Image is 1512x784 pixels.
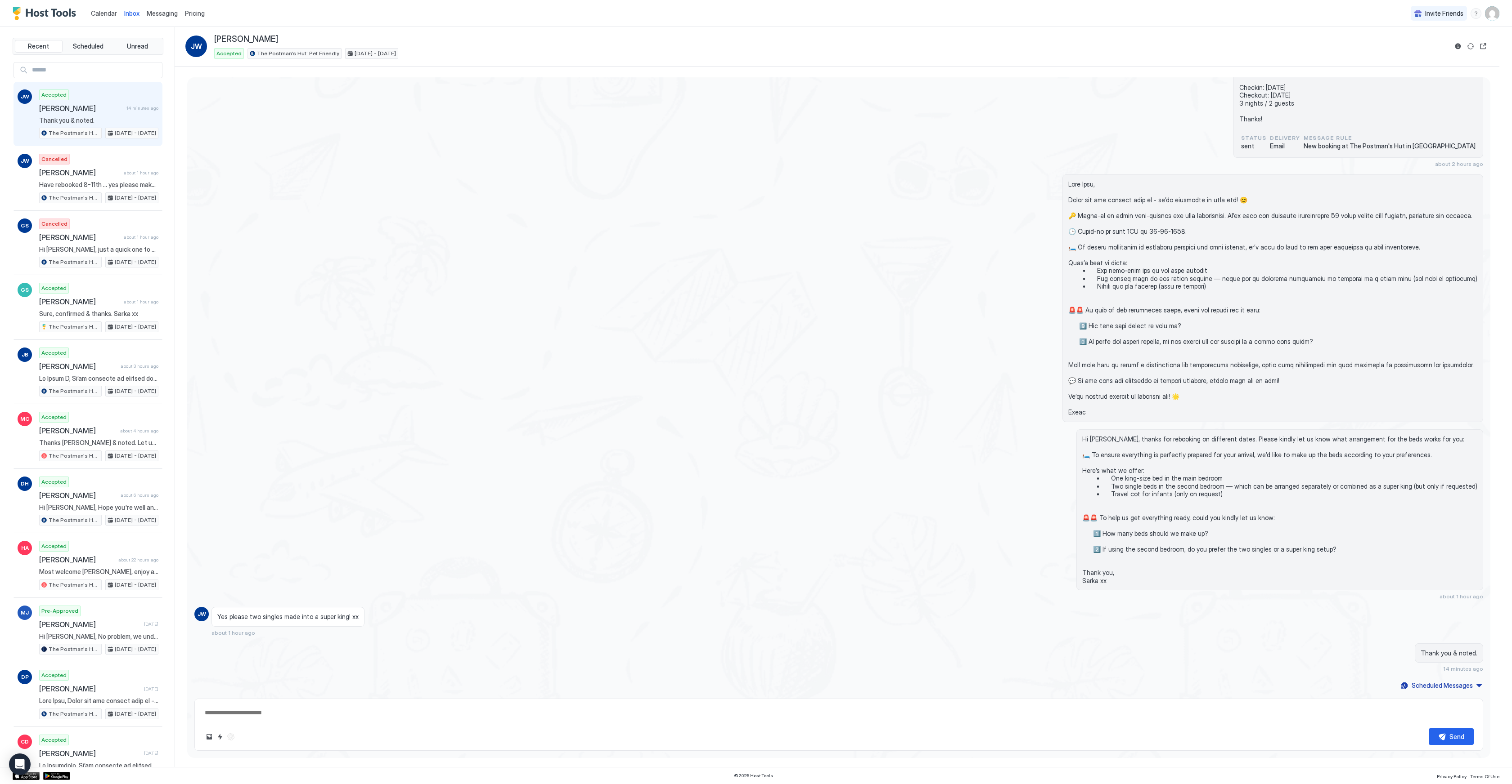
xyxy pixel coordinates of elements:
[124,170,158,176] span: about 1 hour ago
[39,310,158,318] span: Sure, confirmed & thanks. Sarka xx
[1465,41,1476,52] button: Sync reservation
[734,773,773,779] span: © 2025 Host Tools
[49,129,99,137] span: The Postman's Hut: Pet Friendly
[13,7,80,20] a: Host Tools Logo
[21,93,29,101] span: JW
[1270,134,1300,142] span: Delivery
[1470,774,1499,779] span: Terms Of Use
[39,233,120,242] span: [PERSON_NAME]
[21,222,29,230] span: GS
[21,609,29,617] span: MJ
[49,452,99,460] span: The Postman's Hut: Pet Friendly
[73,42,103,50] span: Scheduled
[39,426,117,435] span: [PERSON_NAME]
[1429,728,1474,745] button: Send
[214,34,278,45] span: [PERSON_NAME]
[355,49,396,58] span: [DATE] - [DATE]
[1435,160,1483,167] span: about 2 hours ago
[13,38,163,55] div: tab-group
[41,413,67,421] span: Accepted
[39,362,117,371] span: [PERSON_NAME]
[1412,681,1473,690] div: Scheduled Messages
[39,245,158,254] span: Hi [PERSON_NAME], just a quick one to say thanks for considering our holiday let – saw you’ve can...
[39,374,158,383] span: Lo Ipsum D, Si’am consecte ad elitsed doe te Inc Utlabor’e Dol! Ma aliq eni’ad mini v quisnostr e...
[21,544,29,552] span: HA
[1443,665,1483,672] span: 14 minutes ago
[1440,593,1483,600] span: about 1 hour ago
[13,772,40,780] a: App Store
[39,104,123,113] span: [PERSON_NAME]
[49,516,99,524] span: The Postman's Hut: Pet Friendly
[121,492,158,498] span: about 6 hours ago
[41,736,67,744] span: Accepted
[204,731,215,742] button: Upload image
[41,220,67,228] span: Cancelled
[124,9,139,17] span: Inbox
[39,568,158,576] span: Most welcome [PERSON_NAME], enjoy and let us know if anything. Sarka xx
[1068,180,1477,416] span: Lore Ipsu, Dolor sit ame consect adip el - se’do eiusmodte in utla etd! 😊 🔑 Magna-al en admin ven...
[91,9,117,17] span: Calendar
[41,671,67,679] span: Accepted
[39,168,120,177] span: [PERSON_NAME]
[144,750,158,756] span: [DATE]
[1239,52,1477,123] span: Hi, New booking for The Postman's Hut in [GEOGRAPHIC_DATA]: Checkin: [DATE] Checkout: [DATE] 3 ni...
[121,363,158,369] span: about 3 hours ago
[39,697,158,705] span: Lore Ipsu, Dolor sit ame consect adip el - se’do eiusmodte in utla etd! 😊 🔑 Magna-al en admin ven...
[1453,41,1463,52] button: Reservation information
[15,40,63,53] button: Recent
[1437,771,1467,780] a: Privacy Policy
[39,749,140,758] span: [PERSON_NAME]
[49,258,99,266] span: The Postman's Hut: Pet Friendly
[21,738,29,746] span: CD
[124,234,158,240] span: about 1 hour ago
[1399,679,1483,691] button: Scheduled Messages
[41,91,67,99] span: Accepted
[124,299,158,305] span: about 1 hour ago
[115,581,156,589] span: [DATE] - [DATE]
[39,555,115,564] span: [PERSON_NAME]
[216,49,242,58] span: Accepted
[64,40,112,53] button: Scheduled
[49,387,99,395] span: The Postman's Hut: Pet Friendly
[39,439,158,447] span: Thanks [PERSON_NAME] & noted. Let us know if anything else and enjoy the rest of your [DATE]. Sar...
[217,613,359,621] span: Yes please two singles made into a super king! xx
[20,415,29,423] span: MC
[1471,8,1481,19] div: menu
[49,581,99,589] span: The Postman's Hut: Pet Friendly
[39,491,117,500] span: [PERSON_NAME]
[147,9,178,17] span: Messaging
[1421,649,1477,657] span: Thank you & noted.
[39,297,120,306] span: [PERSON_NAME]
[39,116,158,125] span: Thank you & noted.
[115,645,156,653] span: [DATE] - [DATE]
[39,762,158,770] span: Lo Ipsumdolo, Si’am consecte ad elitsed doe te Inc Utlabor’e Dol! Ma aliq eni’ad mini v quisnostr...
[126,105,158,111] span: 14 minutes ago
[115,710,156,718] span: [DATE] - [DATE]
[21,157,29,165] span: JW
[120,428,158,434] span: about 4 hours ago
[41,542,67,550] span: Accepted
[39,633,158,641] span: Hi [PERSON_NAME], No problem, we understand 😊 Hope to see you another time and have a great eveni...
[9,753,31,775] div: Open Intercom Messenger
[39,503,158,512] span: Hi [PERSON_NAME], Hope you're well and all good after your stay with us. We’d be so grateful if y...
[1449,732,1464,741] div: Send
[115,323,156,331] span: [DATE] - [DATE]
[144,621,158,627] span: [DATE]
[147,9,178,18] a: Messaging
[115,258,156,266] span: [DATE] - [DATE]
[1270,142,1300,150] span: Email
[1082,435,1477,585] span: Hi [PERSON_NAME], thanks for rebooking on different dates. Please kindly let us know what arrange...
[21,673,29,681] span: DP
[41,478,67,486] span: Accepted
[1425,9,1463,18] span: Invite Friends
[144,686,158,692] span: [DATE]
[49,710,99,718] span: The Postman's Hut: Pet Friendly
[115,194,156,202] span: [DATE] - [DATE]
[28,62,162,78] input: Input Field
[257,49,339,58] span: The Postman's Hut: Pet Friendly
[39,620,140,629] span: [PERSON_NAME]
[185,9,205,18] span: Pricing
[1478,41,1489,52] button: Open reservation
